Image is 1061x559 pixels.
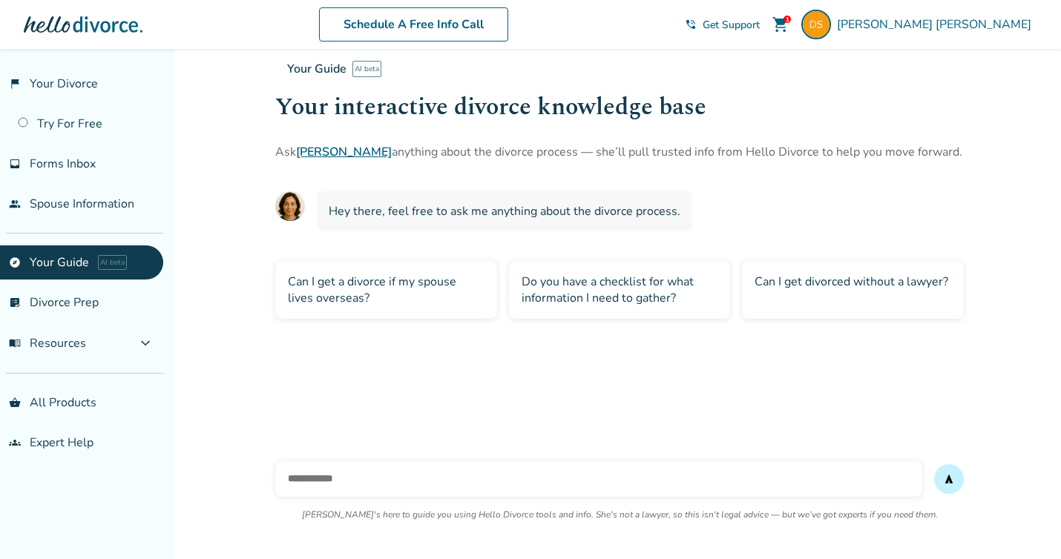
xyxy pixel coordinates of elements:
div: 1 [784,16,791,23]
img: AI Assistant [275,191,305,221]
span: Your Guide [287,61,346,77]
button: send [934,464,964,494]
a: phone_in_talkGet Support [685,18,760,32]
div: Can I get a divorce if my spouse lives overseas? [275,261,497,319]
span: Forms Inbox [30,156,96,172]
div: Can I get divorced without a lawyer? [742,261,964,319]
span: AI beta [352,61,381,77]
a: Schedule A Free Info Call [319,7,508,42]
iframe: Chat Widget [987,488,1061,559]
span: Resources [9,335,86,351]
span: explore [9,257,21,268]
span: list_alt_check [9,297,21,308]
img: dswezey2+portal1@gmail.com [801,10,831,39]
span: shopping_cart [772,16,789,33]
span: phone_in_talk [685,19,697,30]
span: expand_more [137,334,154,352]
span: flag_2 [9,78,21,90]
span: menu_book [9,337,21,349]
span: Get Support [703,18,760,32]
span: [PERSON_NAME] [PERSON_NAME] [837,16,1037,33]
span: send [943,473,955,485]
span: AI beta [98,255,127,270]
p: [PERSON_NAME]'s here to guide you using Hello Divorce tools and info. She's not a lawyer, so this... [302,509,938,520]
span: inbox [9,158,21,170]
div: Do you have a checklist for what information I need to gather? [509,261,731,319]
span: groups [9,437,21,449]
span: people [9,198,21,210]
span: shopping_basket [9,397,21,408]
span: Hey there, feel free to ask me anything about the divorce process. [329,203,680,219]
a: [PERSON_NAME] [296,144,392,160]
